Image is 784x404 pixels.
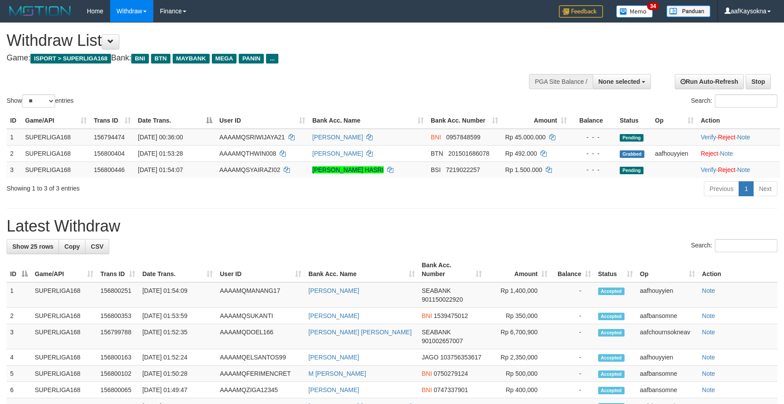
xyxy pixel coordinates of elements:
td: AAAAMQSUKANTI [216,308,305,324]
td: Rp 1,400,000 [485,282,551,308]
span: SEABANK [422,329,451,336]
td: AAAAMQFERIMENCRET [216,366,305,382]
th: User ID: activate to sort column ascending [216,257,305,282]
span: ISPORT > SUPERLIGA168 [30,54,111,64]
td: AAAAMQELSANTOS99 [216,349,305,366]
img: Feedback.jpg [559,5,603,18]
td: [DATE] 01:54:09 [139,282,216,308]
td: SUPERLIGA168 [31,349,97,366]
td: [DATE] 01:50:28 [139,366,216,382]
td: - [551,282,595,308]
td: AAAAMQMANANG17 [216,282,305,308]
span: Show 25 rows [12,243,53,250]
a: Show 25 rows [7,239,59,254]
span: Pending [620,134,643,142]
th: Date Trans.: activate to sort column ascending [139,257,216,282]
th: ID: activate to sort column descending [7,257,31,282]
th: Trans ID: activate to sort column ascending [97,257,139,282]
span: Accepted [598,329,625,337]
span: CSV [91,243,104,250]
td: SUPERLIGA168 [31,308,97,324]
td: SUPERLIGA168 [22,129,90,146]
span: BNI [422,370,432,377]
span: None selected [599,78,640,85]
td: · · [697,129,780,146]
a: [PERSON_NAME] [308,312,359,319]
th: Op: activate to sort column ascending [651,112,697,129]
td: - [551,366,595,382]
th: Op: activate to sort column ascending [636,257,699,282]
a: [PERSON_NAME] [312,150,363,157]
td: - [551,382,595,398]
a: Note [737,166,750,173]
a: Note [702,329,715,336]
td: aafbansomne [636,366,699,382]
span: Grabbed [620,150,644,158]
input: Search: [715,239,777,252]
span: Copy 1539475012 to clipboard [434,312,468,319]
td: aafhouyyien [651,145,697,161]
td: Rp 500,000 [485,366,551,382]
span: 34 [647,2,659,10]
span: Accepted [598,370,625,378]
span: Copy 7219022257 to clipboard [446,166,480,173]
div: - - - [574,149,613,158]
span: Accepted [598,387,625,394]
a: Previous [704,181,739,196]
a: Note [702,287,715,294]
span: BTN [431,150,443,157]
td: SUPERLIGA168 [31,282,97,308]
td: - [551,349,595,366]
span: ... [266,54,278,64]
a: Reject [718,166,736,173]
a: Note [702,370,715,377]
td: 156800065 [97,382,139,398]
span: Copy 0750279124 to clipboard [434,370,468,377]
span: Pending [620,167,643,174]
td: Rp 400,000 [485,382,551,398]
th: Action [697,112,780,129]
th: Game/API: activate to sort column ascending [22,112,90,129]
td: Rp 350,000 [485,308,551,324]
a: Verify [701,134,716,141]
span: BNI [422,386,432,393]
td: 1 [7,129,22,146]
span: [DATE] 01:54:07 [138,166,183,173]
a: Note [702,386,715,393]
div: - - - [574,165,613,174]
a: Stop [746,74,771,89]
a: Verify [701,166,716,173]
span: MEGA [212,54,237,64]
td: aafchournsokneav [636,324,699,349]
td: SUPERLIGA168 [31,382,97,398]
span: JAGO [422,354,439,361]
span: Copy 201501686078 to clipboard [448,150,489,157]
a: [PERSON_NAME] [308,386,359,393]
td: 4 [7,349,31,366]
h4: Game: Bank: [7,54,514,63]
td: - [551,324,595,349]
img: panduan.png [666,5,710,17]
span: Copy 0957848599 to clipboard [446,134,481,141]
span: Accepted [598,288,625,295]
a: [PERSON_NAME] [308,354,359,361]
a: Reject [701,150,718,157]
td: SUPERLIGA168 [31,324,97,349]
td: AAAAMQDOEL166 [216,324,305,349]
label: Search: [691,94,777,108]
td: Rp 6,700,900 [485,324,551,349]
span: BNI [422,312,432,319]
td: [DATE] 01:49:47 [139,382,216,398]
a: Note [702,312,715,319]
td: [DATE] 01:53:59 [139,308,216,324]
div: Showing 1 to 3 of 3 entries [7,180,320,193]
td: [DATE] 01:52:35 [139,324,216,349]
div: - - - [574,133,613,142]
td: 5 [7,366,31,382]
label: Search: [691,239,777,252]
th: Amount: activate to sort column ascending [485,257,551,282]
td: Rp 2,350,000 [485,349,551,366]
td: [DATE] 01:52:24 [139,349,216,366]
td: SUPERLIGA168 [31,366,97,382]
a: [PERSON_NAME] HASRI [312,166,384,173]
